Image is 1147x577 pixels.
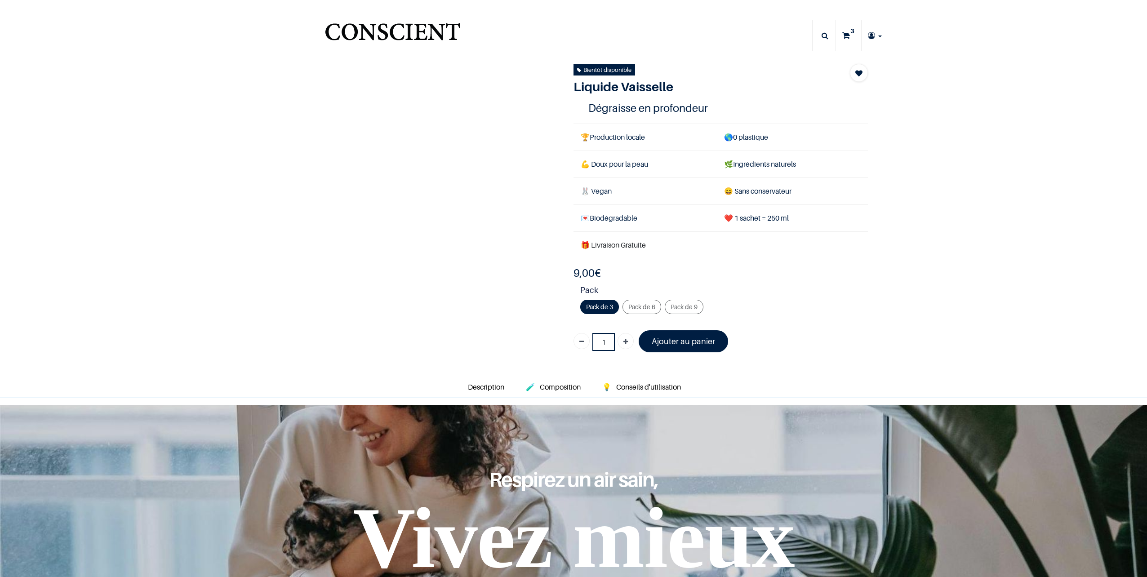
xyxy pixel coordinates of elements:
[848,27,857,36] sup: 3
[581,160,648,169] span: 💪 Doux pour la peau
[581,133,590,142] span: 🏆
[588,101,854,115] h4: Dégraisse en profondeur
[573,79,824,94] h1: Liquide Vaisselle
[586,303,613,311] span: Pack de 3
[717,124,868,151] td: 0 plastique
[850,64,868,82] button: Add to wishlist
[577,65,631,75] div: Bientôt disponible
[573,266,595,280] span: 9,00
[724,160,733,169] span: 🌿
[671,303,698,311] span: Pack de 9
[717,151,868,178] td: Ingrédients naturels
[323,18,462,53] a: Logo of Conscient
[618,333,634,349] a: Ajouter
[526,382,535,391] span: 🧪
[573,333,590,349] a: Supprimer
[836,20,861,51] a: 3
[628,303,655,311] span: Pack de 6
[573,124,717,151] td: Production locale
[573,205,717,232] td: Biodégradable
[323,18,462,53] img: Conscient
[724,133,733,142] span: 🌎
[573,266,601,280] b: €
[602,382,611,391] span: 💡
[581,240,646,249] font: 🎁 Livraison Gratuite
[540,382,581,391] span: Composition
[489,467,658,491] span: Respirez un air sain,
[581,213,590,222] span: 💌
[581,186,612,195] span: 🐰 Vegan
[616,382,681,391] span: Conseils d'utilisation
[724,186,738,195] span: 😄 S
[468,382,504,391] span: Description
[639,330,728,352] a: Ajouter au panier
[717,178,868,205] td: ans conservateur
[652,337,715,346] font: Ajouter au panier
[580,284,868,300] strong: Pack
[717,205,868,232] td: ❤️ 1 sachet = 250 ml
[855,68,862,79] span: Add to wishlist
